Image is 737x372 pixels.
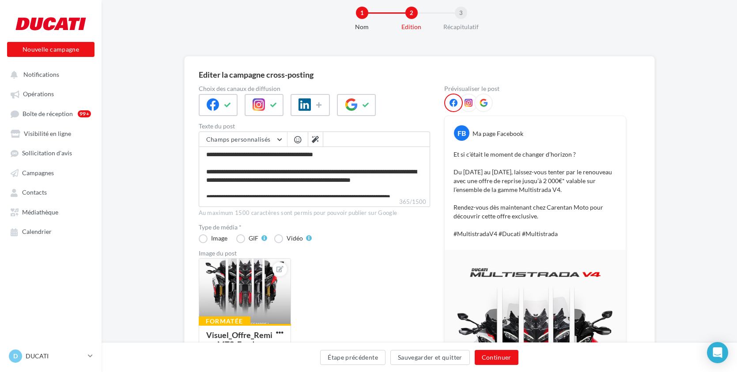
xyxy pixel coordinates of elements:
div: Ma page Facebook [472,129,523,138]
label: Choix des canaux de diffusion [199,86,430,92]
label: Texte du post [199,123,430,129]
button: Notifications [5,66,93,82]
span: Champs personnalisés [206,135,271,143]
p: Et si c’était le moment de changer d’horizon ? Du [DATE] au [DATE], laissez-vous tenter par le re... [454,150,617,238]
label: 365/1500 [199,197,430,207]
div: Formatée [199,316,250,326]
div: Récapitulatif [433,23,489,31]
button: Étape précédente [320,350,386,365]
div: 99+ [78,110,91,117]
span: Boîte de réception [23,110,73,117]
a: Opérations [5,86,96,101]
div: GIF [249,235,258,241]
a: Campagnes [5,165,96,180]
span: Campagnes [22,169,54,177]
a: Calendrier [5,223,96,239]
div: FB [454,125,469,141]
a: Médiathèque [5,204,96,220]
div: Vidéo [287,235,303,241]
div: Visuel_Offre_Remise_MTS_Feed [206,330,272,349]
div: 3 [455,7,467,19]
div: Prévisualiser le post [444,86,626,92]
span: Visibilité en ligne [24,130,71,137]
a: D DUCATI [7,348,94,364]
span: Calendrier [22,228,52,236]
label: Type de média * [199,224,430,230]
p: DUCATI [26,352,84,361]
a: Sollicitation d'avis [5,145,96,161]
div: Nom [334,23,390,31]
div: 2 [405,7,418,19]
a: Boîte de réception99+ [5,105,96,122]
span: Opérations [23,90,54,98]
span: D [13,352,18,361]
div: 1 [356,7,368,19]
a: Contacts [5,184,96,200]
div: Au maximum 1500 caractères sont permis pour pouvoir publier sur Google [199,209,430,217]
div: Image du post [199,250,430,256]
div: Open Intercom Messenger [707,342,728,363]
span: Contacts [22,189,47,196]
button: Nouvelle campagne [7,42,94,57]
a: Visibilité en ligne [5,125,96,141]
button: Champs personnalisés [199,132,287,147]
div: Edition [383,23,440,31]
div: Image [211,235,227,241]
div: Editer la campagne cross-posting [199,71,314,79]
button: Continuer [475,350,518,365]
span: Sollicitation d'avis [22,150,72,157]
span: Notifications [23,71,59,78]
button: Sauvegarder et quitter [390,350,470,365]
span: Médiathèque [22,208,58,216]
